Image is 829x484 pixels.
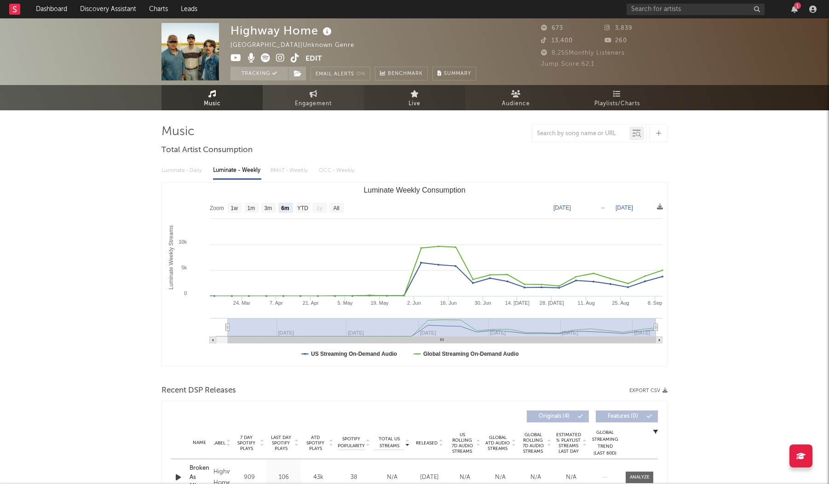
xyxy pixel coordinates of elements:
a: Engagement [263,85,364,110]
span: Total Artist Consumption [161,145,253,156]
span: 260 [604,38,627,44]
text: 24. Mar [233,300,251,306]
span: Label [213,440,225,446]
span: Audience [502,98,530,109]
button: 1 [791,6,798,13]
text: 30. Jun [475,300,491,306]
span: Playlists/Charts [594,98,640,109]
span: Estimated % Playlist Streams Last Day [556,432,581,454]
div: Global Streaming Trend (Last 60D) [591,429,619,457]
div: N/A [449,473,480,482]
text: 3m [265,205,272,211]
text: 1y [317,205,322,211]
text: 7. Apr [270,300,283,306]
text: All [333,205,339,211]
span: 3,839 [604,25,633,31]
text: [DATE] [616,205,633,211]
div: 43k [303,473,333,482]
button: Originals(4) [527,410,589,422]
button: Export CSV [629,388,668,393]
span: Global ATD Audio Streams [485,435,510,451]
text: 28. [DATE] [540,300,564,306]
text: US Streaming On-Demand Audio [311,351,397,357]
text: YTD [297,205,308,211]
span: Last Day Spotify Plays [269,435,293,451]
svg: Luminate Weekly Consumption [162,182,667,366]
span: Originals ( 4 ) [533,414,575,419]
span: 673 [541,25,563,31]
span: Summary [444,71,471,76]
span: Music [204,98,221,109]
text: 14. [DATE] [505,300,530,306]
text: Luminate Weekly Streams [168,225,174,290]
text: 19. May [370,300,389,306]
span: 8,255 Monthly Listeners [541,50,625,56]
span: Features ( 0 ) [602,414,644,419]
div: N/A [556,473,587,482]
span: US Rolling 7D Audio Streams [449,432,475,454]
div: [DATE] [414,473,445,482]
text: 6m [281,205,289,211]
span: Global Rolling 7D Audio Streams [520,432,546,454]
div: N/A [485,473,516,482]
span: Total US Streams [374,436,404,450]
input: Search by song name or URL [532,130,629,137]
button: Summary [432,67,476,80]
a: Live [364,85,465,110]
text: 1w [231,205,238,211]
text: Zoom [210,205,224,211]
text: 5k [181,265,187,270]
button: Tracking [230,67,288,80]
span: Released [416,440,438,446]
input: Search for artists [627,4,765,15]
span: Engagement [295,98,332,109]
div: 1 [794,2,801,9]
text: 21. Apr [303,300,319,306]
span: Live [409,98,420,109]
text: Global Streaming On-Demand Audio [423,351,519,357]
div: 106 [269,473,299,482]
div: [GEOGRAPHIC_DATA] | Unknown Genre [230,40,365,51]
a: Benchmark [375,67,428,80]
button: Edit [305,53,322,65]
span: ATD Spotify Plays [303,435,328,451]
div: 909 [234,473,264,482]
text: 0 [184,290,187,296]
button: Email AlertsOn [311,67,370,80]
div: N/A [520,473,551,482]
span: Recent DSP Releases [161,385,236,396]
text: 10k [178,239,187,245]
text: 8. Sep [648,300,662,306]
div: Highway Home [230,23,334,38]
div: 38 [338,473,370,482]
text: → [600,205,605,211]
a: Audience [465,85,566,110]
span: 13,400 [541,38,573,44]
text: [DATE] [553,205,571,211]
text: 1m [248,205,255,211]
text: Luminate Weekly Consumption [363,186,465,194]
span: Jump Score: 62.1 [541,61,594,67]
button: Features(0) [596,410,658,422]
span: 7 Day Spotify Plays [234,435,259,451]
text: 5. May [338,300,353,306]
div: N/A [374,473,409,482]
div: Name [190,439,209,446]
div: Luminate - Weekly [213,163,261,178]
em: On [357,72,365,77]
span: Spotify Popularity [338,436,365,450]
text: 2. Jun [407,300,421,306]
span: Benchmark [388,68,423,80]
text: 25. Aug [612,300,629,306]
text: 16. Jun [440,300,457,306]
a: Music [161,85,263,110]
text: 11. Aug [578,300,595,306]
a: Playlists/Charts [566,85,668,110]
